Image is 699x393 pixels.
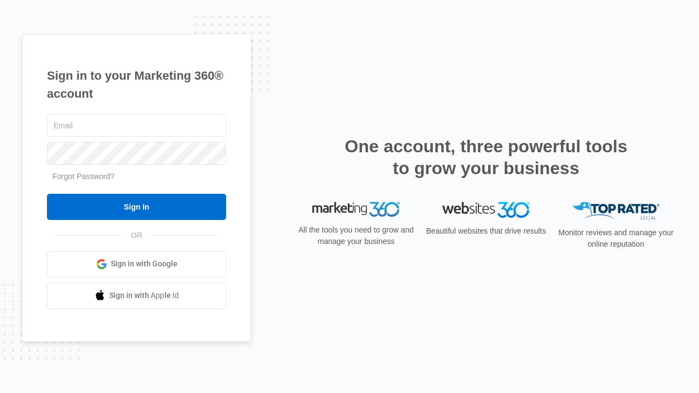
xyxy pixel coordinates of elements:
[47,251,226,277] a: Sign in with Google
[47,114,226,137] input: Email
[52,172,115,181] a: Forgot Password?
[295,224,417,247] p: All the tools you need to grow and manage your business
[425,225,547,237] p: Beautiful websites that drive results
[572,202,660,220] img: Top Rated Local
[341,135,631,179] h2: One account, three powerful tools to grow your business
[555,227,677,250] p: Monitor reviews and manage your online reputation
[47,283,226,309] a: Sign in with Apple Id
[109,290,179,301] span: Sign in with Apple Id
[123,230,150,241] span: OR
[47,67,226,103] h1: Sign in to your Marketing 360® account
[111,258,177,270] span: Sign in with Google
[47,194,226,220] input: Sign In
[312,202,400,217] img: Marketing 360
[442,202,530,218] img: Websites 360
